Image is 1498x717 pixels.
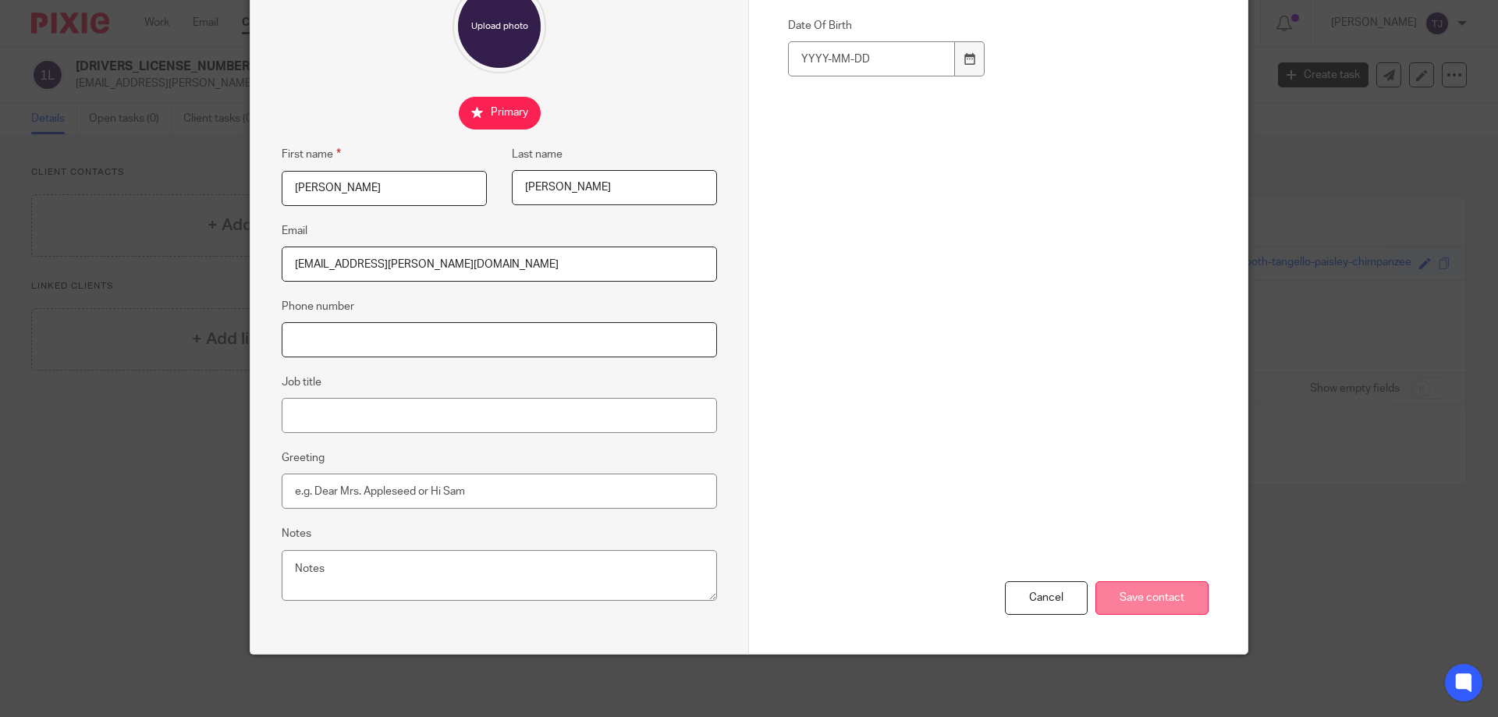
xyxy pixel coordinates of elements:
label: First name [282,145,341,163]
label: Last name [512,147,563,162]
label: Email [282,223,307,239]
input: e.g. Dear Mrs. Appleseed or Hi Sam [282,474,717,509]
label: Phone number [282,299,354,314]
label: Date Of Birth [788,18,986,34]
label: Notes [282,526,311,541]
input: Save contact [1095,581,1209,615]
label: Job title [282,374,321,390]
div: Cancel [1005,581,1088,615]
label: Greeting [282,450,325,466]
input: YYYY-MM-DD [788,41,955,76]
